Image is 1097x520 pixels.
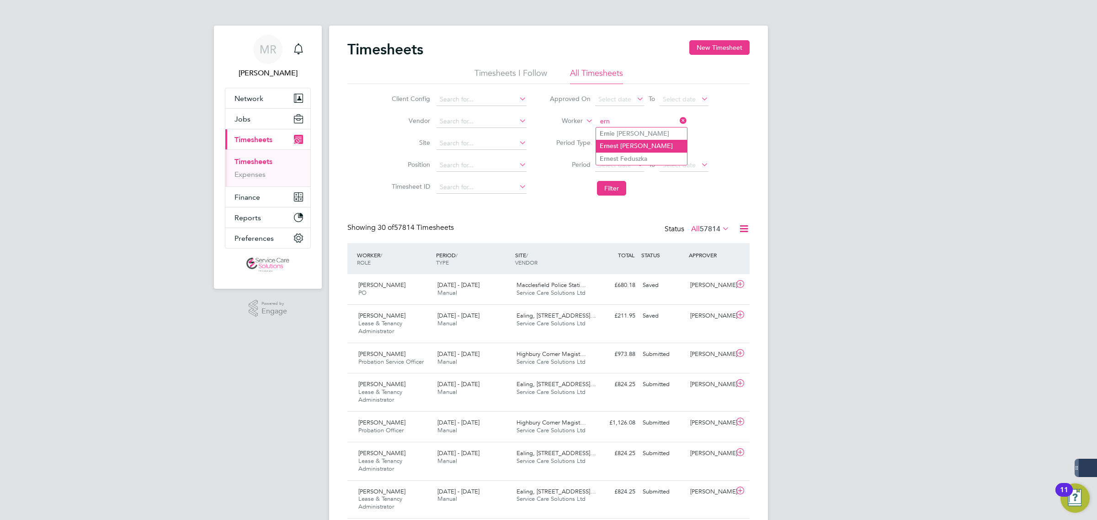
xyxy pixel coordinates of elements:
[691,224,730,233] label: All
[591,415,639,430] div: £1,126.08
[225,109,310,129] button: Jobs
[517,289,586,297] span: Service Care Solutions Ltd
[600,130,610,138] b: Ern
[549,138,591,147] label: Period Type
[358,426,404,434] span: Probation Officer
[639,377,687,392] div: Submitted
[517,426,586,434] span: Service Care Solutions Ltd
[513,247,592,271] div: SITE
[700,224,720,233] span: 57814
[437,281,479,289] span: [DATE] - [DATE]
[517,388,586,396] span: Service Care Solutions Ltd
[597,115,687,128] input: Search for...
[261,308,287,315] span: Engage
[234,157,272,166] a: Timesheets
[234,115,250,123] span: Jobs
[436,259,449,266] span: TYPE
[646,93,658,105] span: To
[591,446,639,461] div: £824.25
[515,259,538,266] span: VENDOR
[234,94,263,103] span: Network
[600,142,610,150] b: Ern
[225,187,310,207] button: Finance
[225,228,310,248] button: Preferences
[358,319,402,335] span: Lease & Tenancy Administrator
[639,347,687,362] div: Submitted
[234,135,272,144] span: Timesheets
[639,308,687,324] div: Saved
[474,68,547,84] li: Timesheets I Follow
[517,358,586,366] span: Service Care Solutions Ltd
[389,95,430,103] label: Client Config
[437,137,527,150] input: Search for...
[234,234,274,243] span: Preferences
[598,161,631,169] span: Select date
[639,484,687,499] div: Submitted
[234,170,266,179] a: Expenses
[437,159,527,172] input: Search for...
[570,68,623,84] li: All Timesheets
[591,278,639,293] div: £680.18
[456,251,458,259] span: /
[591,484,639,499] div: £824.25
[542,117,583,126] label: Worker
[261,300,287,308] span: Powered by
[389,182,430,191] label: Timesheet ID
[234,193,260,202] span: Finance
[437,115,527,128] input: Search for...
[378,223,454,232] span: 57814 Timesheets
[355,247,434,271] div: WORKER
[517,495,586,503] span: Service Care Solutions Ltd
[600,155,610,163] b: Ern
[687,415,734,430] div: [PERSON_NAME]
[437,380,479,388] span: [DATE] - [DATE]
[437,388,457,396] span: Manual
[358,449,405,457] span: [PERSON_NAME]
[358,488,405,495] span: [PERSON_NAME]
[358,312,405,319] span: [PERSON_NAME]
[246,258,289,272] img: servicecare-logo-retina.png
[225,258,311,272] a: Go to home page
[357,259,371,266] span: ROLE
[260,43,277,55] span: MR
[347,223,456,233] div: Showing
[437,495,457,503] span: Manual
[225,129,310,149] button: Timesheets
[598,95,631,103] span: Select date
[437,488,479,495] span: [DATE] - [DATE]
[380,251,382,259] span: /
[591,377,639,392] div: £824.25
[225,207,310,228] button: Reports
[358,388,402,403] span: Lease & Tenancy Administrator
[689,40,750,55] button: New Timesheet
[437,289,457,297] span: Manual
[597,181,626,196] button: Filter
[437,419,479,426] span: [DATE] - [DATE]
[596,153,687,165] li: est Feduszka
[517,380,596,388] span: Ealing, [STREET_ADDRESS]…
[517,350,586,358] span: Highbury Corner Magist…
[389,138,430,147] label: Site
[687,484,734,499] div: [PERSON_NAME]
[358,358,424,366] span: Probation Service Officer
[389,160,430,169] label: Position
[358,350,405,358] span: [PERSON_NAME]
[517,457,586,465] span: Service Care Solutions Ltd
[358,281,405,289] span: [PERSON_NAME]
[687,377,734,392] div: [PERSON_NAME]
[663,161,696,169] span: Select date
[437,426,457,434] span: Manual
[358,495,402,510] span: Lease & Tenancy Administrator
[687,278,734,293] div: [PERSON_NAME]
[437,312,479,319] span: [DATE] - [DATE]
[517,281,586,289] span: Macclesfield Police Stati…
[1060,490,1068,502] div: 11
[225,149,310,186] div: Timesheets
[665,223,731,236] div: Status
[618,251,634,259] span: TOTAL
[437,449,479,457] span: [DATE] - [DATE]
[225,35,311,79] a: MR[PERSON_NAME]
[639,247,687,263] div: STATUS
[517,312,596,319] span: Ealing, [STREET_ADDRESS]…
[591,308,639,324] div: £211.95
